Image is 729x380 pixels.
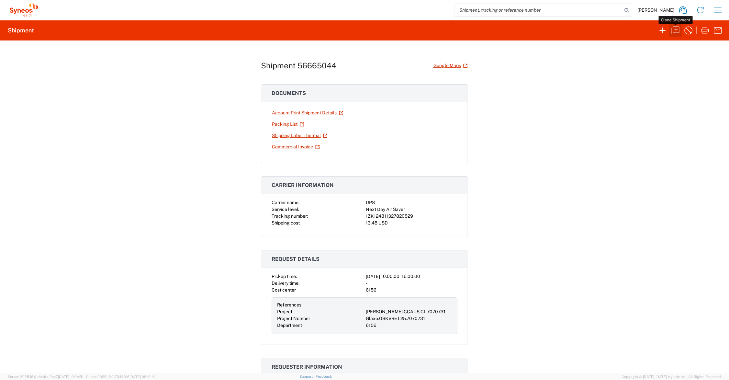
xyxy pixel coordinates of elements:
[272,130,328,141] a: Shipping Label Thermal
[366,206,457,213] div: Next Day Air Saver
[366,308,452,315] div: [PERSON_NAME].CCAUS.CL.7070731
[366,287,457,294] div: 6156
[299,374,316,378] a: Support
[272,281,299,286] span: Delivery time:
[272,256,320,262] span: Request details
[272,141,320,153] a: Commercial Invoice
[8,27,34,34] h2: Shipment
[637,7,674,13] span: [PERSON_NAME]
[58,375,83,379] span: [DATE] 10:04:51
[272,90,306,96] span: Documents
[366,213,457,220] div: 1ZK124811327820529
[8,375,83,379] span: Server: 2025.18.0-daa1fe12ee7
[316,374,332,378] a: Feedback
[261,61,336,70] h1: Shipment 56665044
[366,322,452,329] div: 6156
[272,213,308,219] span: Tracking number:
[272,119,305,130] a: Packing List
[366,220,457,226] div: 13.48 USD
[277,302,301,307] span: References
[277,308,363,315] div: Project
[277,315,363,322] div: Project Number
[454,4,622,16] input: Shipment, tracking or reference number
[272,274,297,279] span: Pickup time:
[433,60,468,71] a: Google Maps
[129,375,155,379] span: [DATE] 08:10:16
[272,287,296,293] span: Cost center
[272,207,299,212] span: Service level:
[272,107,344,119] a: Account Print Shipment Details
[366,199,457,206] div: UPS
[277,322,363,329] div: Department
[272,182,334,188] span: Carrier information
[272,200,299,205] span: Carrier name:
[366,280,457,287] div: -
[86,375,155,379] span: Client: 2025.18.0-7346316
[366,273,457,280] div: [DATE] 10:00:00 - 16:00:00
[622,374,721,380] span: Copyright © [DATE]-[DATE] Agistix Inc., All Rights Reserved
[272,220,300,225] span: Shipping cost
[366,315,452,322] div: Glaxo.GSKVRET.25.7070731
[272,364,342,370] span: Requester information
